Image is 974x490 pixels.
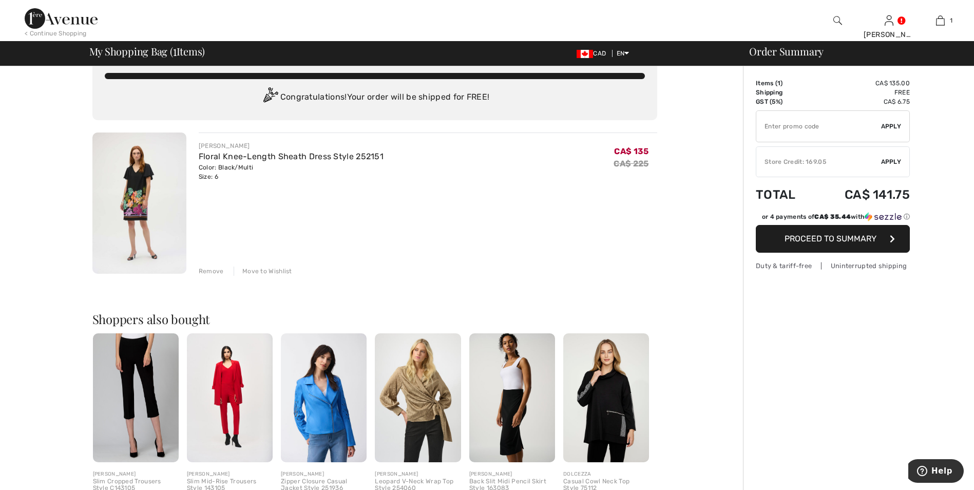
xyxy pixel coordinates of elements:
[375,333,461,462] img: Leopard V-Neck Wrap Top Style 254060
[756,225,910,253] button: Proceed to Summary
[173,44,177,57] span: 1
[187,470,273,478] div: [PERSON_NAME]
[908,459,964,485] iframe: Opens a widget where you can find more information
[281,333,367,462] img: Zipper Closure Casual Jacket Style 251936
[762,212,910,221] div: or 4 payments of with
[950,16,952,25] span: 1
[234,267,292,276] div: Move to Wishlist
[814,88,910,97] td: Free
[614,146,648,156] span: CA$ 135
[737,46,968,56] div: Order Summary
[199,141,384,150] div: [PERSON_NAME]
[885,15,893,25] a: Sign In
[785,234,876,243] span: Proceed to Summary
[199,152,384,161] a: Floral Knee-Length Sheath Dress Style 252151
[865,212,902,221] img: Sezzle
[25,29,87,38] div: < Continue Shopping
[93,333,179,462] img: Slim Cropped Trousers Style C143105
[814,213,851,220] span: CA$ 35.44
[469,333,555,462] img: Back Slit Midi Pencil Skirt Style 163083
[881,122,902,131] span: Apply
[89,46,205,56] span: My Shopping Bag ( Items)
[756,79,814,88] td: Items ( )
[281,470,367,478] div: [PERSON_NAME]
[577,50,610,57] span: CAD
[92,313,657,325] h2: Shoppers also bought
[469,470,555,478] div: [PERSON_NAME]
[199,267,224,276] div: Remove
[105,87,645,108] div: Congratulations! Your order will be shipped for FREE!
[814,79,910,88] td: CA$ 135.00
[199,163,384,181] div: Color: Black/Multi Size: 6
[563,470,649,478] div: DOLCEZZA
[92,133,186,274] img: Floral Knee-Length Sheath Dress Style 252151
[777,80,780,87] span: 1
[756,97,814,106] td: GST (5%)
[375,470,461,478] div: [PERSON_NAME]
[881,157,902,166] span: Apply
[756,261,910,271] div: Duty & tariff-free | Uninterrupted shipping
[885,14,893,27] img: My Info
[756,88,814,97] td: Shipping
[814,177,910,212] td: CA$ 141.75
[915,14,965,27] a: 1
[577,50,593,58] img: Canadian Dollar
[756,212,910,225] div: or 4 payments ofCA$ 35.44withSezzle Click to learn more about Sezzle
[25,8,98,29] img: 1ère Avenue
[756,157,881,166] div: Store Credit: 169.05
[936,14,945,27] img: My Bag
[756,111,881,142] input: Promo code
[756,177,814,212] td: Total
[617,50,629,57] span: EN
[833,14,842,27] img: search the website
[187,333,273,462] img: Slim Mid-Rise Trousers Style 143105
[563,333,649,462] img: Casual Cowl Neck Top Style 75112
[864,29,914,40] div: [PERSON_NAME]
[614,159,648,168] s: CA$ 225
[814,97,910,106] td: CA$ 6.75
[93,470,179,478] div: [PERSON_NAME]
[260,87,280,108] img: Congratulation2.svg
